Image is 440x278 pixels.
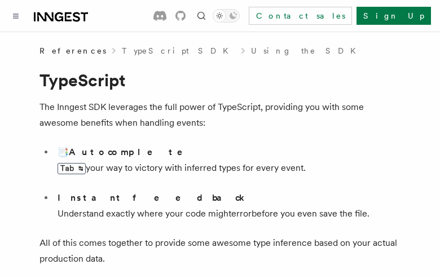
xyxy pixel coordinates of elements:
[213,9,240,23] button: Toggle dark mode
[251,45,363,56] a: Using the SDK
[231,208,252,219] span: error
[357,7,431,25] a: Sign Up
[122,45,235,56] a: TypeScript SDK
[69,147,199,157] strong: Autocomplete
[39,45,106,56] span: References
[58,163,86,174] kbd: Tab ↹
[39,99,401,131] p: The Inngest SDK leverages the full power of TypeScript, providing you with some awesome benefits ...
[39,70,401,90] h1: TypeScript
[58,192,245,203] strong: Instant feedback
[195,9,208,23] button: Find something...
[9,9,23,23] button: Toggle navigation
[54,190,401,222] li: Understand exactly where your code might before you even save the file.
[39,235,401,267] p: All of this comes together to provide some awesome type inference based on your actual production...
[249,7,352,25] a: Contact sales
[54,144,401,186] li: 📑 your way to victory with inferred types for every event.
